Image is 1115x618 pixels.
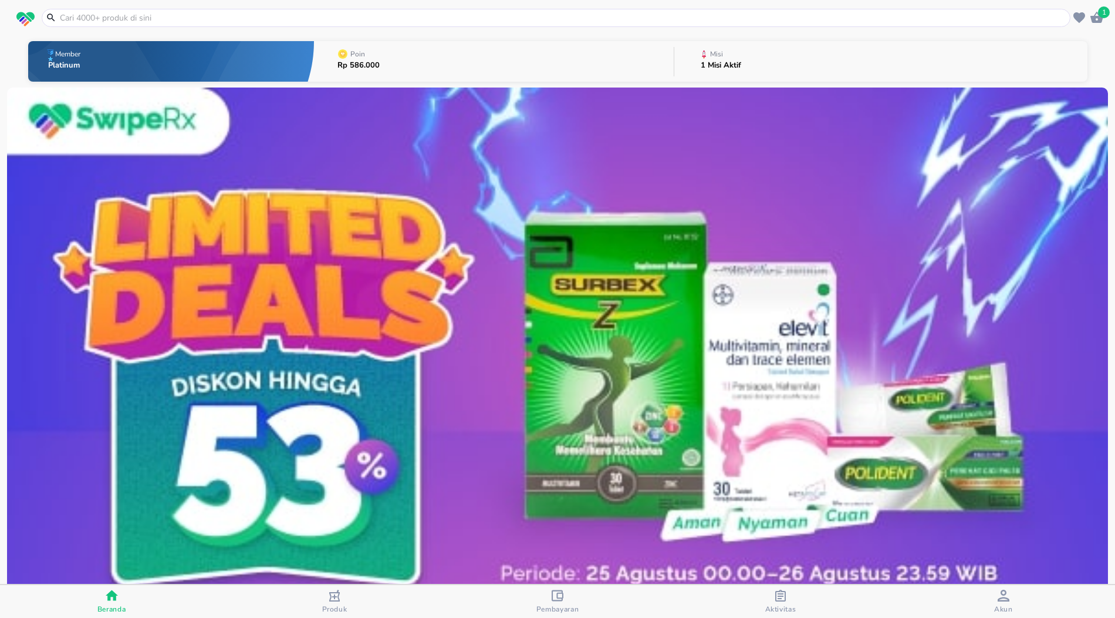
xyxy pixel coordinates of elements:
span: 1 [1098,6,1110,18]
span: Akun [994,604,1013,614]
button: Aktivitas [669,585,892,618]
input: Cari 4000+ produk di sini [59,12,1067,24]
span: Pembayaran [536,604,579,614]
p: Poin [350,51,365,58]
span: Produk [322,604,347,614]
span: Aktivitas [765,604,796,614]
button: Produk [223,585,446,618]
button: Misi1 Misi Aktif [674,38,1087,85]
button: MemberPlatinum [28,38,314,85]
button: Akun [892,585,1115,618]
button: 1 [1088,9,1106,26]
img: logo_swiperx_s.bd005f3b.svg [16,12,35,27]
p: Platinum [48,62,83,69]
button: Pembayaran [446,585,669,618]
p: Rp 586.000 [337,62,380,69]
p: Member [55,51,80,58]
p: Misi [710,51,723,58]
button: PoinRp 586.000 [314,38,674,85]
p: 1 Misi Aktif [701,62,741,69]
span: Beranda [97,604,126,614]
